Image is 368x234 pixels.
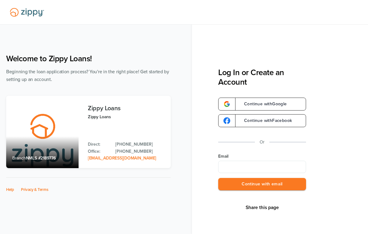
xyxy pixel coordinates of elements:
[6,5,48,19] img: Lender Logo
[238,119,292,123] span: Continue with Facebook
[26,155,56,161] span: NMLS #2189776
[88,105,165,112] h3: Zippy Loans
[21,187,48,192] a: Privacy & Terms
[88,155,156,161] a: Email Address: zippyguide@zippymh.com
[218,153,306,159] label: Email
[218,178,306,191] button: Continue with email
[115,148,165,155] a: Office Phone: 512-975-2947
[218,68,306,87] h3: Log In or Create an Account
[260,138,265,146] p: Or
[223,101,230,107] img: google-logo
[6,69,169,82] span: Beginning the loan application process? You're in the right place! Get started by setting up an a...
[218,161,306,173] input: Email Address
[6,187,14,192] a: Help
[223,117,230,124] img: google-logo
[88,148,109,155] p: Office:
[218,114,306,127] a: google-logoContinue withFacebook
[88,141,109,148] p: Direct:
[12,155,26,161] span: Branch
[6,54,171,63] h1: Welcome to Zippy Loans!
[88,113,165,120] p: Zippy Loans
[115,141,165,148] a: Direct Phone: 512-975-2947
[218,98,306,111] a: google-logoContinue withGoogle
[238,102,287,106] span: Continue with Google
[244,204,281,211] button: Share This Page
